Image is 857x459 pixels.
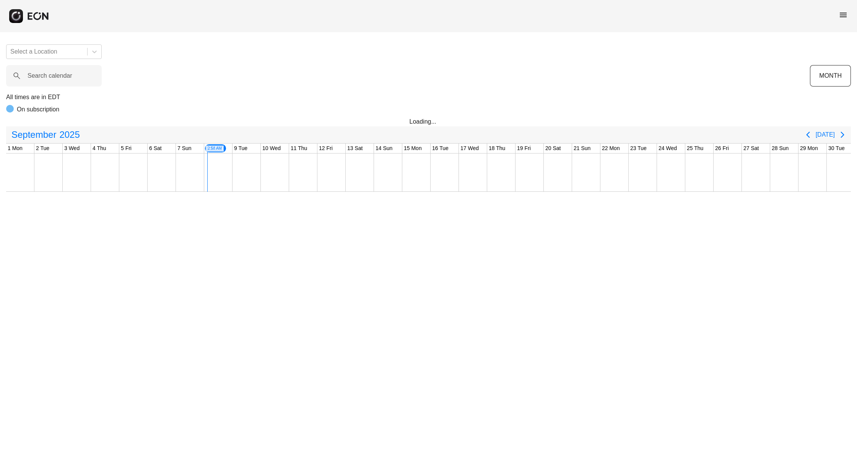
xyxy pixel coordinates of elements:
button: Previous page [800,127,816,142]
div: 21 Sun [572,144,592,153]
div: 3 Wed [63,144,81,153]
div: Loading... [410,117,448,126]
div: 2 Tue [34,144,51,153]
div: 30 Tue [827,144,846,153]
div: 27 Sat [742,144,760,153]
div: 8 Mon [204,144,227,153]
div: 4 Thu [91,144,108,153]
div: 22 Mon [600,144,621,153]
div: 14 Sun [374,144,394,153]
div: 24 Wed [657,144,678,153]
button: September2025 [7,127,85,142]
div: 19 Fri [516,144,532,153]
p: On subscription [17,105,59,114]
div: 12 Fri [317,144,334,153]
span: 2025 [58,127,81,142]
span: menu [839,10,848,20]
div: 15 Mon [402,144,423,153]
div: 13 Sat [346,144,364,153]
button: MONTH [810,65,851,87]
div: 28 Sun [770,144,790,153]
div: 17 Wed [459,144,480,153]
div: 11 Thu [289,144,309,153]
div: 7 Sun [176,144,193,153]
span: September [10,127,58,142]
div: 20 Sat [544,144,562,153]
div: 29 Mon [798,144,820,153]
div: 1 Mon [6,144,24,153]
div: 26 Fri [714,144,730,153]
div: 23 Tue [629,144,648,153]
div: 25 Thu [685,144,705,153]
label: Search calendar [28,71,72,80]
p: All times are in EDT [6,93,851,102]
div: 5 Fri [119,144,133,153]
div: 18 Thu [487,144,507,153]
div: 16 Tue [431,144,450,153]
button: [DATE] [816,128,835,142]
div: 10 Wed [261,144,282,153]
div: 9 Tue [233,144,249,153]
button: Next page [835,127,850,142]
div: 6 Sat [148,144,163,153]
